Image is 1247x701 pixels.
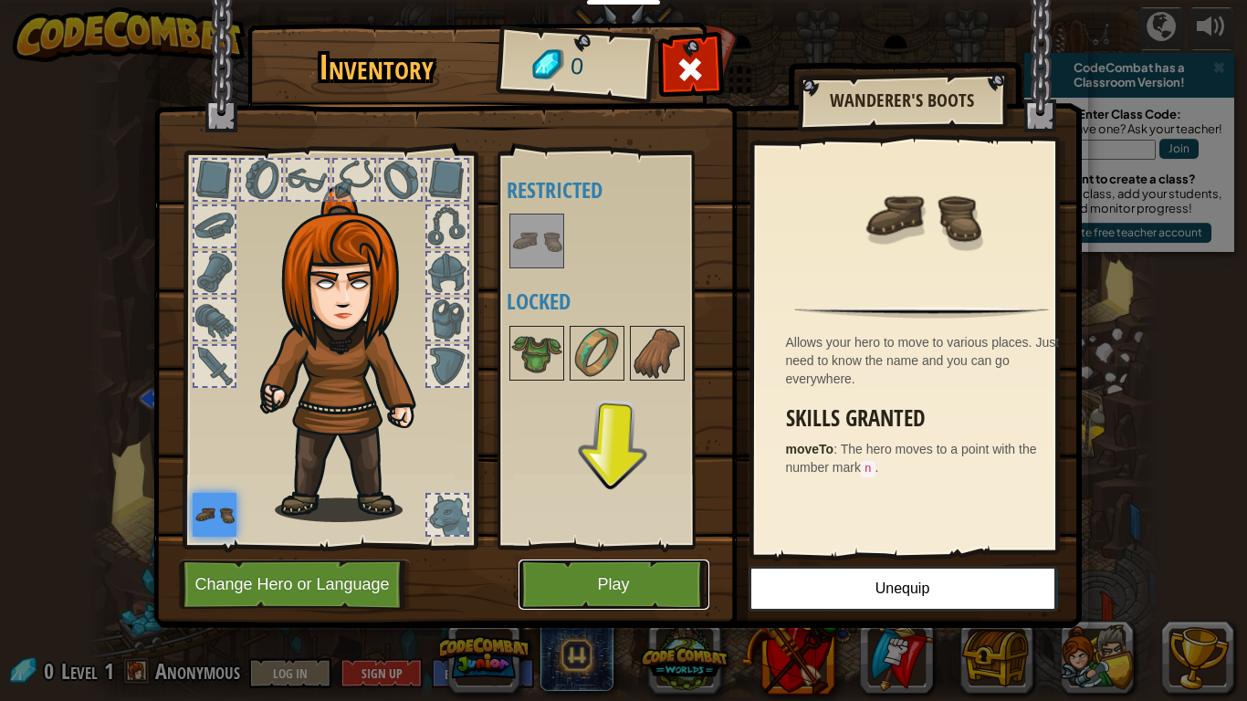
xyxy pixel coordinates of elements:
span: 0 [569,50,584,84]
button: Play [519,560,709,610]
strong: moveTo [786,442,834,456]
div: Allows your hero to move to various places. Just need to know the name and you can go everywhere. [786,333,1067,388]
button: Unequip [749,566,1057,612]
img: hair_f2.png [252,186,448,522]
img: portrait.png [511,328,562,379]
img: portrait.png [511,215,562,267]
span: The hero moves to a point with the number mark . [786,442,1037,475]
img: hr.png [794,307,1048,319]
img: portrait.png [571,328,623,379]
h4: Restricted [507,178,736,202]
span: : [833,442,841,456]
img: portrait.png [193,493,236,537]
h3: Skills Granted [786,406,1067,431]
h4: Locked [507,289,736,313]
button: Change Hero or Language [179,560,411,610]
h1: Inventory [260,48,493,87]
h2: Wanderer's Boots [816,90,988,110]
code: n [861,461,875,477]
img: portrait.png [863,157,981,276]
img: portrait.png [632,328,683,379]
